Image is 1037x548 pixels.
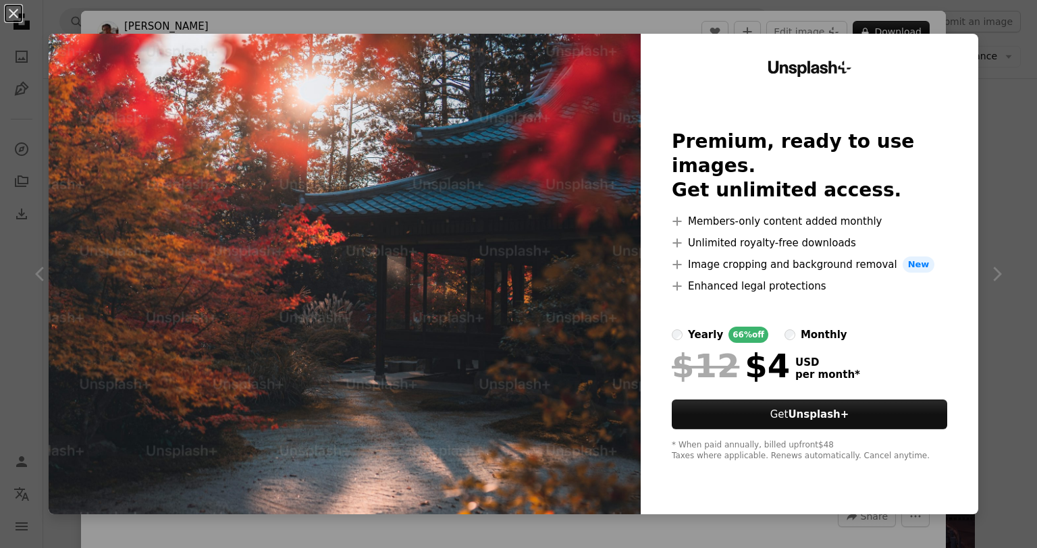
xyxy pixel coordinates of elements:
button: GetUnsplash+ [672,400,947,429]
input: monthly [785,329,795,340]
div: yearly [688,327,723,343]
span: per month * [795,368,860,381]
li: Unlimited royalty-free downloads [672,235,947,251]
h2: Premium, ready to use images. Get unlimited access. [672,130,947,202]
span: $12 [672,348,739,383]
span: USD [795,356,860,368]
input: yearly66%off [672,329,683,340]
strong: Unsplash+ [788,408,849,420]
div: * When paid annually, billed upfront $48 Taxes where applicable. Renews automatically. Cancel any... [672,440,947,462]
div: monthly [801,327,847,343]
li: Members-only content added monthly [672,213,947,229]
div: $4 [672,348,790,383]
li: Image cropping and background removal [672,256,947,273]
div: 66% off [728,327,768,343]
li: Enhanced legal protections [672,278,947,294]
span: New [903,256,935,273]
